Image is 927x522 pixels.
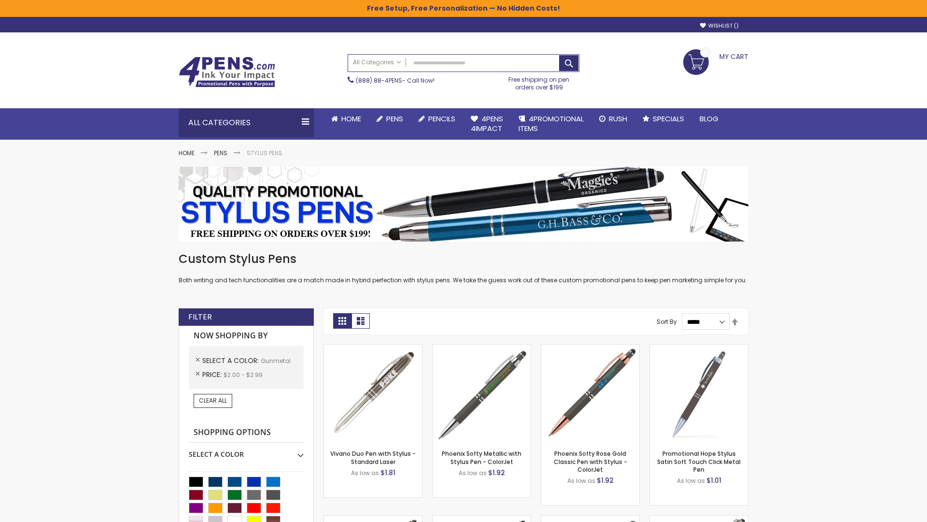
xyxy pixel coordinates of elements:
a: (888) 88-4PENS [356,76,402,85]
a: Pens [369,108,411,130]
span: Blog [700,114,718,124]
a: 4PROMOTIONALITEMS [511,108,591,140]
a: Promotional Hope Stylus Satin Soft Touch Click Metal Pen-Gunmetal [650,344,748,352]
h1: Custom Stylus Pens [179,251,748,267]
span: - Call Now! [356,76,435,85]
a: Clear All [194,394,232,407]
a: Pencils [411,108,463,130]
span: 4Pens 4impact [471,114,503,133]
div: All Categories [179,108,314,137]
label: Sort By [657,318,677,326]
span: Select A Color [202,356,261,365]
span: $1.92 [488,468,505,478]
strong: Now Shopping by [189,326,304,346]
a: Blog [692,108,726,130]
img: Promotional Hope Stylus Satin Soft Touch Click Metal Pen-Gunmetal [650,345,748,443]
a: Phoenix Softy Rose Gold Classic Pen with Stylus - ColorJet-Gunmetal [541,344,639,352]
span: As low as [459,469,487,477]
span: Gunmetal [261,357,291,365]
span: Home [341,114,361,124]
span: As low as [351,469,379,477]
img: 4Pens Custom Pens and Promotional Products [179,57,275,87]
span: 4PROMOTIONAL ITEMS [519,114,584,133]
a: Phoenix Softy Metallic with Stylus Pen - ColorJet-Gunmetal [433,344,531,352]
span: $1.92 [597,476,614,485]
a: Vivano Duo Pen with Stylus - Standard Laser [330,449,416,465]
span: Price [202,370,224,379]
strong: Grid [333,313,351,329]
span: $1.81 [380,468,395,478]
a: Home [179,149,195,157]
strong: Filter [188,312,212,322]
span: Rush [609,114,627,124]
img: Stylus Pens [179,167,748,242]
span: Clear All [199,396,227,405]
span: As low as [677,477,705,485]
img: Phoenix Softy Metallic with Stylus Pen - ColorJet-Gunmetal [433,345,531,443]
a: All Categories [348,55,406,71]
a: Phoenix Softy Rose Gold Classic Pen with Stylus - ColorJet [554,449,627,473]
span: Pencils [428,114,455,124]
a: Rush [591,108,635,130]
div: Select A Color [189,443,304,459]
a: Phoenix Softy Metallic with Stylus Pen - ColorJet [442,449,521,465]
span: All Categories [353,58,401,66]
strong: Shopping Options [189,422,304,443]
img: Phoenix Softy Rose Gold Classic Pen with Stylus - ColorJet-Gunmetal [541,345,639,443]
div: Both writing and tech functionalities are a match made in hybrid perfection with stylus pens. We ... [179,251,748,285]
a: Promotional Hope Stylus Satin Soft Touch Click Metal Pen [657,449,741,473]
span: As low as [567,477,595,485]
a: Specials [635,108,692,130]
span: Specials [653,114,684,124]
a: Wishlist [700,22,739,29]
span: $1.01 [706,476,721,485]
span: Pens [386,114,403,124]
a: 4Pens4impact [463,108,511,140]
a: Vivano Duo Pen with Stylus - Standard Laser-Gunmetal [324,344,422,352]
span: $2.00 - $2.99 [224,371,263,379]
strong: Stylus Pens [247,149,282,157]
div: Free shipping on pen orders over $199 [499,72,580,91]
a: Pens [214,149,227,157]
a: Home [323,108,369,130]
img: Vivano Duo Pen with Stylus - Standard Laser-Gunmetal [324,345,422,443]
